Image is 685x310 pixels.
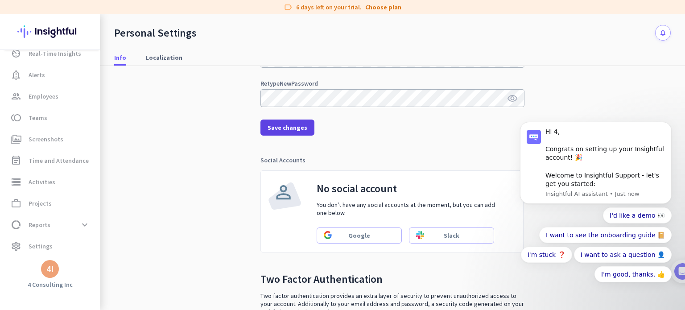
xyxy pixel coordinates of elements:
[34,155,151,164] div: Add employees
[11,91,21,102] i: group
[50,96,147,105] div: [PERSON_NAME] from Insightful
[324,231,332,239] img: Sign in using google
[11,48,21,59] i: av_timer
[52,270,83,276] span: Messages
[268,123,307,132] span: Save changes
[2,128,100,150] a: perm_mediaScreenshots
[11,112,21,123] i: toll
[2,64,100,86] a: notification_importantAlerts
[29,112,47,123] span: Teams
[11,155,21,166] i: event_note
[29,155,89,166] span: Time and Attendance
[317,227,402,244] button: Sign in using googleGoogle
[409,227,494,244] button: Sign in using slackSlack
[157,4,173,20] div: Close
[2,214,100,236] a: data_usageReportsexpand_more
[2,150,100,171] a: event_noteTime and Attendance
[2,107,100,128] a: tollTeams
[11,70,21,80] i: notification_important
[260,274,383,285] h2: Two Factor Authentication
[77,217,93,233] button: expand_more
[12,66,166,88] div: You're just a few steps away from completing the essential app setup
[46,265,54,273] div: 4I
[34,215,120,232] button: Add your employees
[659,29,667,37] i: notifications
[146,270,165,276] span: Tasks
[29,219,50,230] span: Reports
[114,26,197,40] div: Personal Settings
[348,231,370,240] span: Google
[260,157,524,163] div: Social Accounts
[2,171,100,193] a: storageActivities
[29,198,52,209] span: Projects
[260,120,314,136] button: Save changes
[9,117,32,127] p: 4 steps
[2,86,100,107] a: groupEmployees
[45,248,89,283] button: Messages
[416,231,424,239] img: Sign in using slack
[11,241,21,252] i: settings
[507,35,685,306] iframe: Intercom notifications message
[29,70,45,80] span: Alerts
[29,91,58,102] span: Employees
[284,3,293,12] i: label
[32,93,46,107] img: Profile image for Tamara
[29,241,53,252] span: Settings
[444,231,459,240] span: Slack
[317,182,501,195] h3: No social account
[114,117,169,127] p: About 10 minutes
[134,248,178,283] button: Tasks
[17,152,162,166] div: 1Add employees
[29,48,81,59] span: Real-Time Insights
[2,193,100,214] a: work_outlineProjects
[317,201,501,217] p: You don't have any social accounts at the moment, but you can add one below.
[11,198,21,209] i: work_outline
[11,134,21,145] i: perm_media
[655,25,671,41] button: notifications
[17,14,83,49] img: Insightful logo
[146,53,182,62] span: Localization
[11,219,21,230] i: data_usage
[260,80,524,87] div: Retype New Password
[89,248,134,283] button: Help
[76,4,104,19] h1: Tasks
[11,177,21,187] i: storage
[29,177,55,187] span: Activities
[365,3,401,12] a: Choose plan
[2,43,100,64] a: av_timerReal-Time Insights
[13,270,31,276] span: Home
[2,236,100,257] a: settingsSettings
[268,182,301,212] img: user-icon
[34,170,155,207] div: It's time to add your employees! This is crucial since Insightful will start collecting their act...
[114,53,126,62] span: Info
[29,134,63,145] span: Screenshots
[12,34,166,66] div: 🎊 Welcome to Insightful! 🎊
[104,270,119,276] span: Help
